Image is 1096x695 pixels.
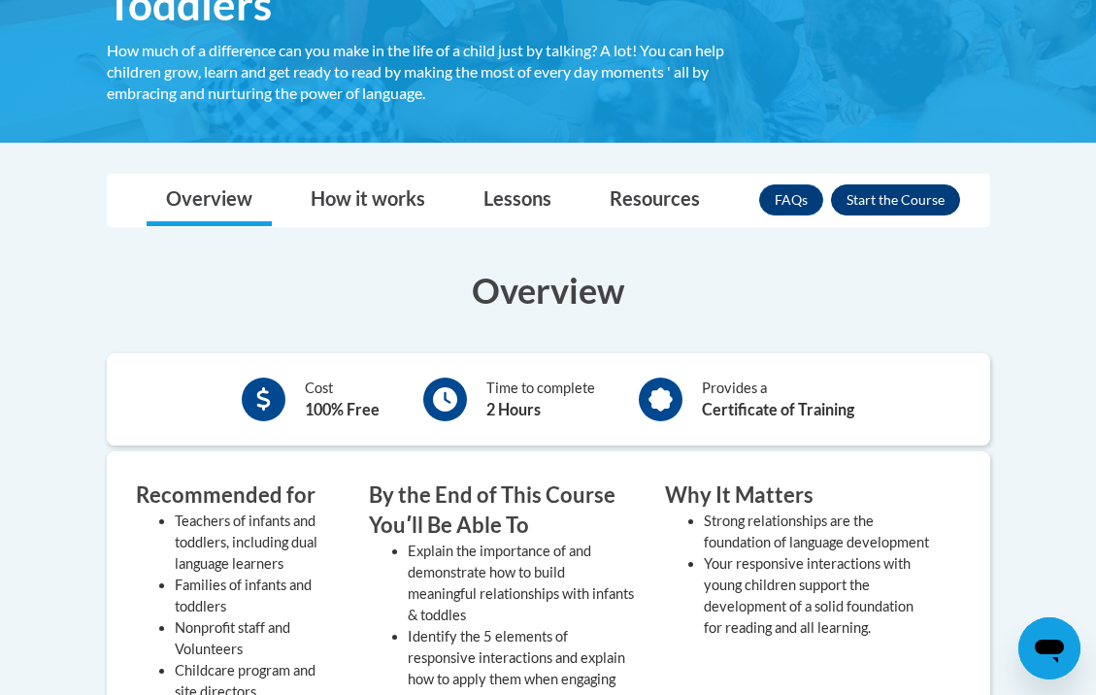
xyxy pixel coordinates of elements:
[704,553,932,639] li: Your responsive interactions with young children support the development of a solid foundation fo...
[590,175,719,226] a: Resources
[369,480,636,541] h3: By the End of This Course Youʹll Be Able To
[702,378,854,421] div: Provides a
[702,400,854,418] b: Certificate of Training
[665,480,932,511] h3: Why It Matters
[704,511,932,553] li: Strong relationships are the foundation of language development
[291,175,445,226] a: How it works
[486,400,541,418] b: 2 Hours
[107,266,990,314] h3: Overview
[464,175,571,226] a: Lessons
[175,511,340,575] li: Teachers of infants and toddlers, including dual language learners
[408,541,636,626] li: Explain the importance of and demonstrate how to build meaningful relationships with infants & to...
[486,378,595,421] div: Time to complete
[305,378,380,421] div: Cost
[1018,617,1080,679] iframe: Button to launch messaging window
[147,175,272,226] a: Overview
[831,184,960,215] button: Enroll
[175,617,340,660] li: Nonprofit staff and Volunteers
[136,480,340,511] h3: Recommended for
[175,575,340,617] li: Families of infants and toddlers
[305,400,380,418] b: 100% Free
[107,40,777,104] div: How much of a difference can you make in the life of a child just by talking? A lot! You can help...
[759,184,823,215] a: FAQs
